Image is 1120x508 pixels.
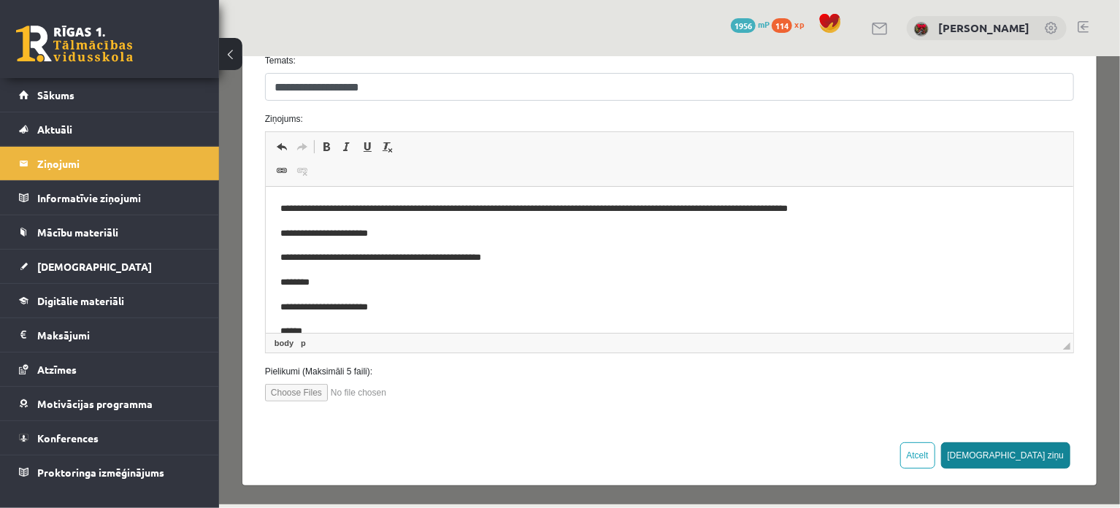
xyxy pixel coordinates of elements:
[19,455,201,489] a: Proktoringa izmēģinājums
[47,131,854,277] iframe: Bagātinātā teksta redaktors, wiswyg-editor-47024819015360-1757340516-450
[19,318,201,352] a: Maksājumi
[37,88,74,101] span: Sākums
[794,18,804,30] span: xp
[19,284,201,317] a: Digitālie materiāli
[37,431,99,445] span: Konferences
[19,112,201,146] a: Aktuāli
[772,18,792,33] span: 114
[53,105,73,124] a: Saite (vadīšanas taustiņš+K)
[53,280,77,293] a: body elements
[938,20,1029,35] a: [PERSON_NAME]
[37,260,152,273] span: [DEMOGRAPHIC_DATA]
[19,353,201,386] a: Atzīmes
[53,81,73,100] a: Atcelt (vadīšanas taustiņš+Z)
[35,56,866,69] label: Ziņojums:
[35,309,866,322] label: Pielikumi (Maksimāli 5 faili):
[138,81,158,100] a: Pasvītrojums (vadīšanas taustiņš+U)
[37,123,72,136] span: Aktuāli
[19,147,201,180] a: Ziņojumi
[73,81,93,100] a: Atkārtot (vadīšanas taustiņš+Y)
[914,22,929,36] img: Tīna Šneidere
[37,397,153,410] span: Motivācijas programma
[37,181,201,215] legend: Informatīvie ziņojumi
[681,386,716,412] button: Atcelt
[19,421,201,455] a: Konferences
[731,18,770,30] a: 1956 mP
[19,78,201,112] a: Sākums
[731,18,756,33] span: 1956
[37,363,77,376] span: Atzīmes
[758,18,770,30] span: mP
[19,387,201,420] a: Motivācijas programma
[73,105,93,124] a: Atsaistīt
[722,386,852,412] button: [DEMOGRAPHIC_DATA] ziņu
[37,147,201,180] legend: Ziņojumi
[37,226,118,239] span: Mācību materiāli
[19,250,201,283] a: [DEMOGRAPHIC_DATA]
[79,280,90,293] a: p elements
[19,181,201,215] a: Informatīvie ziņojumi
[37,466,164,479] span: Proktoringa izmēģinājums
[37,318,201,352] legend: Maksājumi
[16,26,133,62] a: Rīgas 1. Tālmācības vidusskola
[19,215,201,249] a: Mācību materiāli
[158,81,179,100] a: Noņemt stilus
[844,286,851,293] span: Mērogot
[15,15,793,242] body: Bagātinātā teksta redaktors, wiswyg-editor-47024819015360-1757340516-450
[37,294,124,307] span: Digitālie materiāli
[118,81,138,100] a: Slīpraksts (vadīšanas taustiņš+I)
[772,18,811,30] a: 114 xp
[97,81,118,100] a: Treknraksts (vadīšanas taustiņš+B)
